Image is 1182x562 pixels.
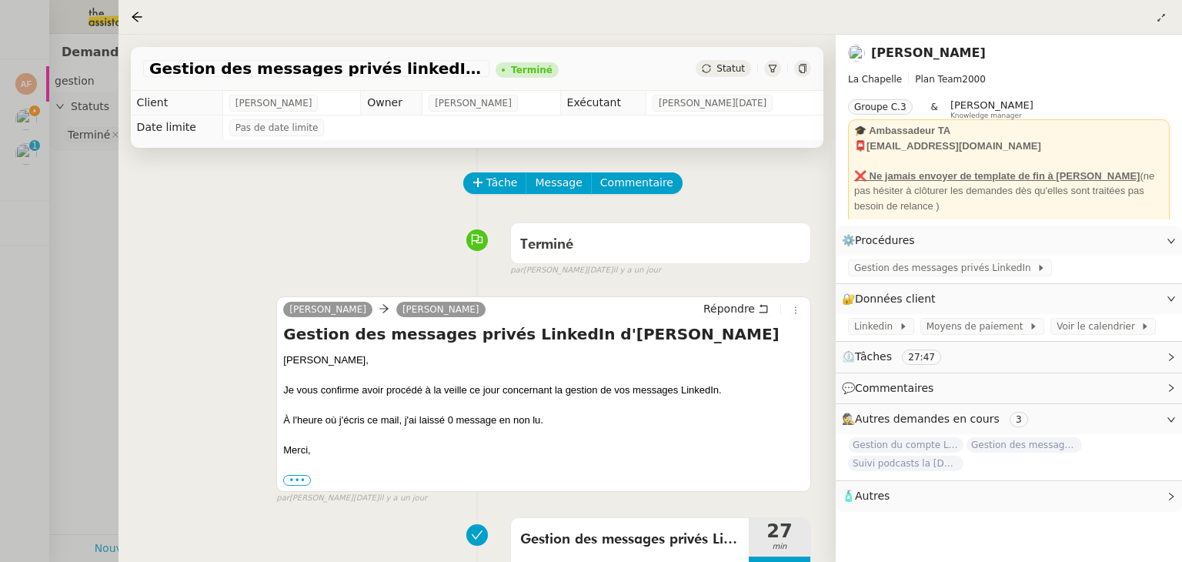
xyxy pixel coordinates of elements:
[510,264,661,277] small: [PERSON_NAME][DATE]
[379,492,427,505] span: il y a un jour
[749,522,810,540] span: 27
[902,350,941,365] nz-tag: 27:47
[510,264,523,277] span: par
[1010,412,1028,427] nz-tag: 3
[659,95,766,111] span: [PERSON_NAME][DATE]
[854,170,1140,182] u: ❌ Ne jamais envoyer de template de fin à [PERSON_NAME]
[842,490,890,502] span: 🧴
[698,300,774,317] button: Répondre
[855,234,915,246] span: Procédures
[535,174,582,192] span: Message
[1057,319,1140,334] span: Voir le calendrier
[842,413,1034,425] span: 🕵️
[836,481,1182,511] div: 🧴Autres
[871,45,986,60] a: [PERSON_NAME]
[520,528,740,551] span: Gestion des messages privés LinkedIn d'[PERSON_NAME]
[962,74,986,85] span: 2000
[131,115,223,140] td: Date limite
[276,492,289,505] span: par
[848,45,865,62] img: users%2F37wbV9IbQuXMU0UH0ngzBXzaEe12%2Favatar%2Fcba66ece-c48a-48c8-9897-a2adc1834457
[848,456,963,471] span: Suivi podcasts la [DEMOGRAPHIC_DATA] radio [DATE]
[836,226,1182,256] div: ⚙️Procédures
[836,342,1182,372] div: ⏲️Tâches 27:47
[927,319,1029,334] span: Moyens de paiement
[520,238,573,252] span: Terminé
[560,91,646,115] td: Exécutant
[276,492,427,505] small: [PERSON_NAME][DATE]
[950,99,1033,111] span: [PERSON_NAME]
[950,112,1022,120] span: Knowledge manager
[836,404,1182,434] div: 🕵️Autres demandes en cours 3
[435,95,512,111] span: [PERSON_NAME]
[600,174,673,192] span: Commentaire
[967,437,1082,453] span: Gestion des messages privés linkedIn - 2 octobre 2025
[613,264,661,277] span: il y a un jour
[283,353,804,368] div: [PERSON_NAME],
[283,323,804,345] h4: Gestion des messages privés LinkedIn d'[PERSON_NAME]
[854,319,899,334] span: Linkedin
[842,232,922,249] span: ⚙️
[848,437,963,453] span: Gestion du compte LinkedIn de [PERSON_NAME] (post + gestion messages) - [DATE]
[848,74,902,85] span: La Chapelle
[854,125,950,136] strong: 🎓 Ambassadeur TA
[854,169,1164,214] div: ne pas hésiter à clôturer les demandes dès qu'elles sont traitées pas besoin de relance )
[915,74,962,85] span: Plan Team
[842,382,940,394] span: 💬
[855,293,936,305] span: Données client
[855,382,933,394] span: Commentaires
[749,540,810,554] span: min
[854,260,1037,276] span: Gestion des messages privés LinkedIn
[149,61,483,76] span: Gestion des messages privés linkedIn - 1 octobre 2025
[283,303,372,316] a: [PERSON_NAME]
[283,413,804,428] div: À l'heure où j'écris ce mail, j'ai laissé 0 message en non lu.
[361,91,422,115] td: Owner
[836,373,1182,403] div: 💬Commentaires
[716,63,745,74] span: Statut
[235,120,319,135] span: Pas de date limite
[855,490,890,502] span: Autres
[526,172,591,194] button: Message
[866,140,1041,152] strong: [EMAIL_ADDRESS][DOMAIN_NAME]
[283,383,804,398] div: Je vous confirme avoir procédé à la veille ce jour concernant la gestion de vos messages LinkedIn.
[511,65,553,75] div: Terminé
[855,350,892,363] span: Tâches
[463,172,527,194] button: Tâche
[1140,170,1143,182] u: (
[842,350,954,363] span: ⏲️
[703,301,755,316] span: Répondre
[848,99,913,115] nz-tag: Groupe C.3
[842,290,942,308] span: 🔐
[283,475,311,486] label: •••
[591,172,683,194] button: Commentaire
[283,443,804,458] div: Merci,
[235,95,312,111] span: [PERSON_NAME]
[836,284,1182,314] div: 🔐Données client
[855,413,1000,425] span: Autres demandes en cours
[854,139,1164,154] div: 📮
[131,91,223,115] td: Client
[950,99,1033,119] app-user-label: Knowledge manager
[486,174,518,192] span: Tâche
[396,303,486,316] a: [PERSON_NAME]
[931,99,938,119] span: &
